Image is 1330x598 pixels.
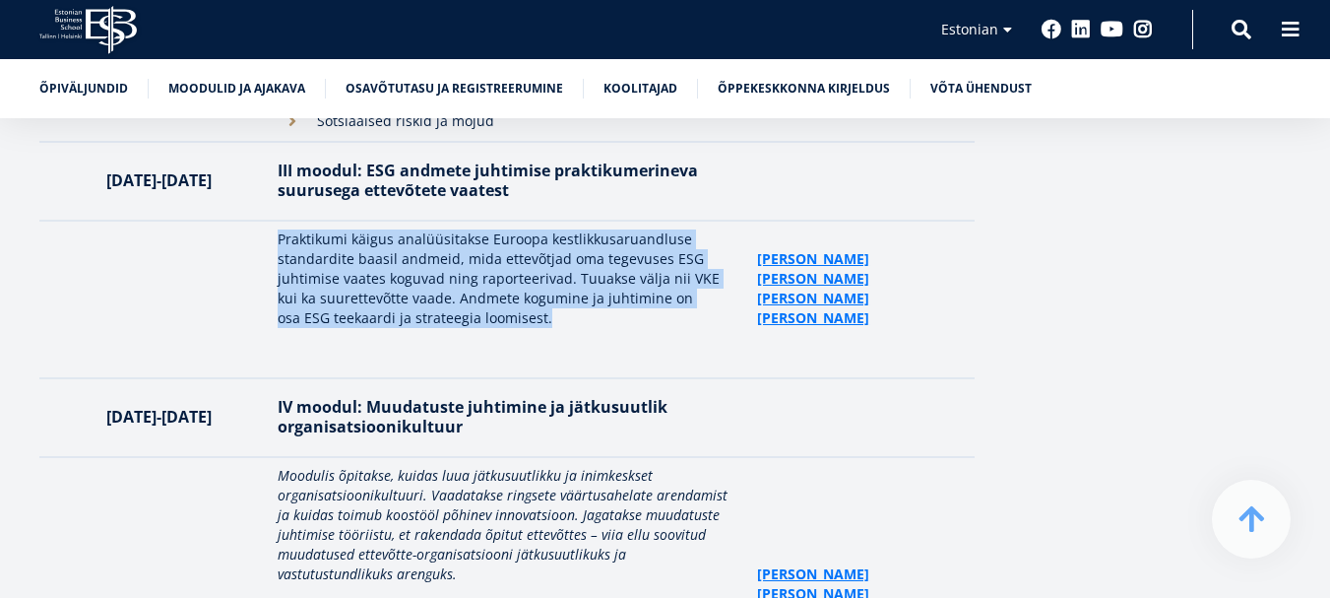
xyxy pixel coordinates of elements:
p: [DATE]-[DATE] [59,407,258,427]
a: Instagram [1133,20,1153,39]
a: Youtube [1101,20,1123,39]
p: Praktikumi käigus analüüsitakse Euroopa kestlikkusaruandluse standardite baasil andmeid, mida ett... [278,230,737,328]
em: Moodulis õpitakse, kuidas luua jätkusuutlikku ja inimkeskset organisatsioonikultuuri. Vaadatakse ... [278,466,728,583]
a: Õppekeskkonna kirjeldus [718,79,890,99]
a: Osavõtutasu ja registreerumine [346,79,563,99]
a: [PERSON_NAME] [757,565,869,584]
p: Sotsiaalsed riskid ja mõjud [317,111,737,131]
a: Facebook [1042,20,1061,39]
strong: IV moodul: Muudatuste juhtimine ja jätkusuutlik organisatsioonikultuur [278,396,667,437]
strong: III moodul: ESG andmete juhtimise praktikum [278,160,639,181]
a: [PERSON_NAME] [757,308,869,328]
a: [PERSON_NAME] [757,289,869,308]
a: Võta ühendust [930,79,1032,99]
p: erineva suurusega ettevõtete vaatest [278,161,737,200]
a: [PERSON_NAME] [757,249,869,269]
p: [DATE]-[DATE] [59,170,258,190]
a: Linkedin [1071,20,1091,39]
a: Moodulid ja ajakava [168,79,305,99]
a: Õpiväljundid [39,79,128,99]
a: [PERSON_NAME] [757,269,869,289]
a: Koolitajad [603,79,677,99]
